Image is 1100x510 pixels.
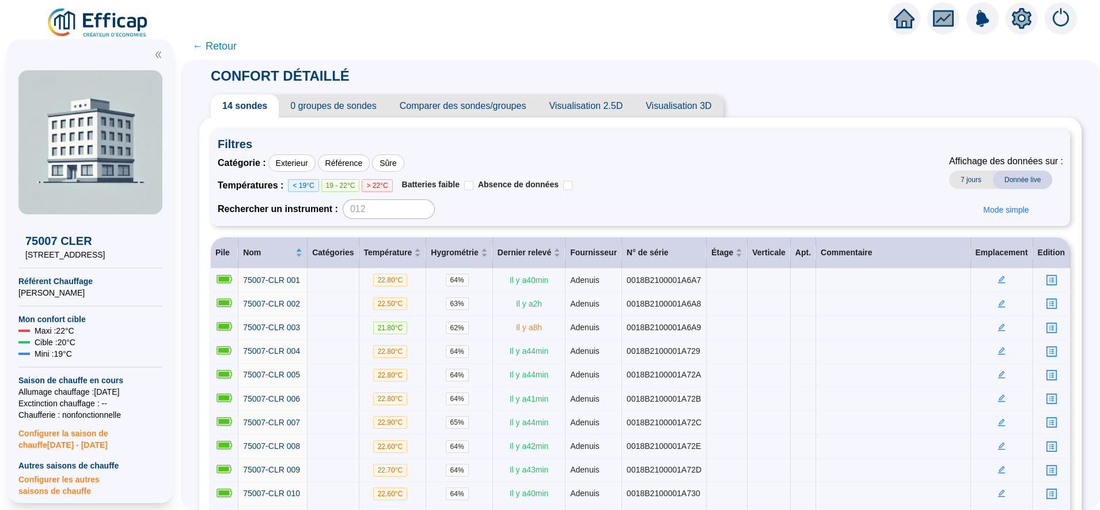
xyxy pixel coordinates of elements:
span: profile [1046,488,1057,500]
span: 22.80 °C [373,392,408,405]
span: Affichage des données sur : [949,154,1063,168]
td: Adenuis [566,482,622,506]
span: 0018B2100001A730 [627,489,700,498]
a: 75007-CLR 006 [243,393,300,405]
span: Autres saisons de chauffe [18,460,162,471]
th: Température [359,237,427,269]
span: Référent Chauffage [18,275,162,287]
span: 0018B2100001A6A9 [627,323,701,332]
span: Visualisation 2.5D [537,95,634,118]
span: Mon confort cible [18,313,162,325]
span: 22.60 °C [373,488,408,500]
span: < 19°C [288,179,318,192]
span: 22.60 °C [373,440,408,453]
span: Il y a 2 h [516,299,542,308]
a: 75007-CLR 005 [243,369,300,381]
span: edit [997,418,1006,426]
span: 22.50 °C [373,297,408,310]
td: Adenuis [566,459,622,482]
span: Filtres [218,136,1063,152]
span: edit [997,489,1006,497]
span: Étage [711,247,733,259]
span: Mini : 19 °C [35,348,72,360]
span: ← Retour [192,38,237,54]
span: profile [1046,417,1057,428]
span: 75007 CLER [25,233,155,249]
span: edit [997,275,1006,284]
span: Pile [215,248,230,257]
span: profile [1046,346,1057,357]
span: 0 groupes de sondes [279,95,388,118]
span: profile [1046,393,1057,405]
th: Commentaire [816,237,970,269]
span: Saison de chauffe en cours [18,375,162,386]
span: > 22°C [362,179,392,192]
span: Rechercher un instrument : [218,202,338,216]
span: Il y a 44 min [510,370,549,379]
span: Comparer des sondes/groupes [388,95,538,118]
span: edit [997,442,1006,450]
span: 64 % [446,464,469,477]
span: profile [1046,369,1057,381]
span: 75007-CLR 007 [243,418,300,427]
span: Exctinction chauffage : -- [18,398,162,409]
span: fund [933,8,954,29]
span: 22.90 °C [373,416,408,429]
a: 75007-CLR 008 [243,440,300,452]
span: Chaufferie : non fonctionnelle [18,409,162,421]
span: Mode simple [983,204,1029,216]
span: Il y a 44 min [510,418,549,427]
span: 64 % [446,488,469,500]
span: edit [997,466,1006,474]
span: Configurer la saison de chauffe [DATE] - [DATE] [18,421,162,451]
th: Catégories [308,237,359,269]
div: Sûre [372,154,404,172]
td: Adenuis [566,316,622,339]
th: N° de série [622,237,707,269]
span: 75007-CLR 002 [243,299,300,308]
span: 22.80 °C [373,369,408,381]
a: 75007-CLR 003 [243,322,300,334]
span: Allumage chauffage : [DATE] [18,386,162,398]
span: profile [1046,298,1057,309]
span: 64 % [446,369,469,381]
span: Il y a 8 h [516,323,542,332]
a: 75007-CLR 009 [243,464,300,476]
th: Verticale [748,237,791,269]
span: 62 % [446,322,469,334]
span: home [894,8,915,29]
th: Nom [238,237,308,269]
span: 19 - 22°C [321,179,360,192]
span: 64 % [446,274,469,286]
span: Cible : 20 °C [35,337,75,348]
th: Fournisseur [566,237,622,269]
span: 75007-CLR 006 [243,394,300,403]
button: Mode simple [974,201,1038,219]
span: setting [1011,8,1032,29]
a: 75007-CLR 002 [243,298,300,310]
span: 75007-CLR 008 [243,441,300,451]
span: 64 % [446,392,469,405]
span: 0018B2100001A72E [627,441,701,451]
span: 0018B2100001A6A8 [627,299,701,308]
span: profile [1046,464,1057,476]
th: Dernier relevé [493,237,566,269]
span: Catégorie : [218,156,266,170]
span: Absence de données [478,180,559,189]
a: 75007-CLR 007 [243,417,300,429]
span: Température [364,247,412,259]
span: 22.80 °C [373,345,408,358]
td: Adenuis [566,269,622,292]
span: profile [1046,322,1057,334]
span: Il y a 40 min [510,489,549,498]
span: Configurer les autres saisons de chauffe [18,471,162,497]
span: 0018B2100001A72D [627,465,701,474]
a: 75007-CLR 001 [243,274,300,286]
span: Il y a 44 min [510,346,549,356]
td: Adenuis [566,364,622,387]
span: Il y a 42 min [510,441,549,451]
span: 75007-CLR 004 [243,346,300,356]
span: edit [997,300,1006,308]
td: Adenuis [566,340,622,364]
span: Nom [243,247,293,259]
